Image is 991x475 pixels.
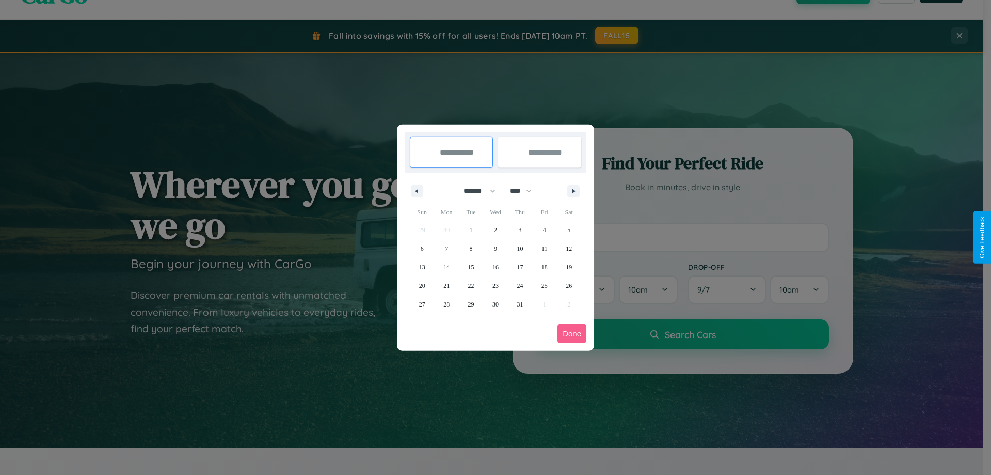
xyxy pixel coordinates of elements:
[508,204,532,221] span: Thu
[492,258,499,277] span: 16
[543,221,546,239] span: 4
[434,295,458,314] button: 28
[483,277,507,295] button: 23
[566,239,572,258] span: 12
[483,295,507,314] button: 30
[517,258,523,277] span: 17
[445,239,448,258] span: 7
[557,324,586,343] button: Done
[508,295,532,314] button: 31
[517,277,523,295] span: 24
[483,221,507,239] button: 2
[508,221,532,239] button: 3
[459,295,483,314] button: 29
[443,258,450,277] span: 14
[483,239,507,258] button: 9
[459,258,483,277] button: 15
[979,217,986,258] div: Give Feedback
[541,258,548,277] span: 18
[532,204,556,221] span: Fri
[421,239,424,258] span: 6
[541,239,548,258] span: 11
[434,204,458,221] span: Mon
[410,258,434,277] button: 13
[434,277,458,295] button: 21
[410,204,434,221] span: Sun
[494,221,497,239] span: 2
[419,295,425,314] span: 27
[566,258,572,277] span: 19
[566,277,572,295] span: 26
[468,295,474,314] span: 29
[410,295,434,314] button: 27
[468,277,474,295] span: 22
[459,239,483,258] button: 8
[459,277,483,295] button: 22
[557,277,581,295] button: 26
[483,204,507,221] span: Wed
[443,295,450,314] span: 28
[443,277,450,295] span: 21
[419,258,425,277] span: 13
[419,277,425,295] span: 20
[517,295,523,314] span: 31
[532,277,556,295] button: 25
[410,277,434,295] button: 20
[410,239,434,258] button: 6
[468,258,474,277] span: 15
[508,258,532,277] button: 17
[517,239,523,258] span: 10
[557,258,581,277] button: 19
[518,221,521,239] span: 3
[508,239,532,258] button: 10
[557,239,581,258] button: 12
[492,295,499,314] span: 30
[567,221,570,239] span: 5
[492,277,499,295] span: 23
[557,221,581,239] button: 5
[434,258,458,277] button: 14
[470,221,473,239] span: 1
[459,221,483,239] button: 1
[532,239,556,258] button: 11
[434,239,458,258] button: 7
[508,277,532,295] button: 24
[532,221,556,239] button: 4
[483,258,507,277] button: 16
[459,204,483,221] span: Tue
[541,277,548,295] span: 25
[494,239,497,258] span: 9
[557,204,581,221] span: Sat
[470,239,473,258] span: 8
[532,258,556,277] button: 18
